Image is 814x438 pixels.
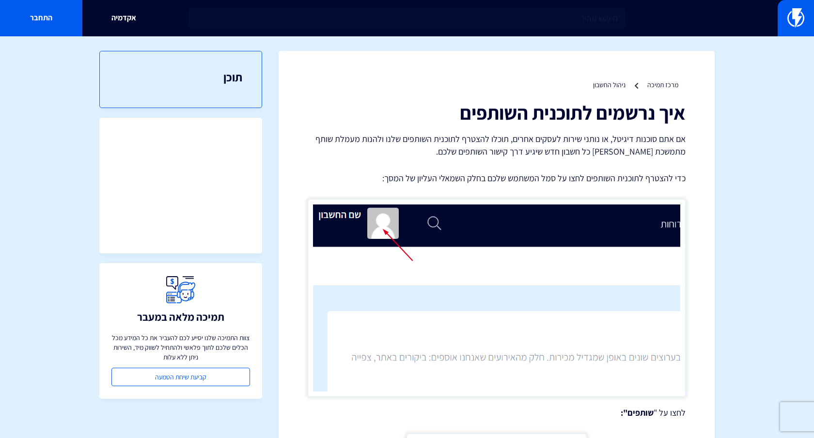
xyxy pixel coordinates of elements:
p: כדי להצטרף לתוכנית השותפים לחצו על סמל המשתמש שלכם בחלק השמאלי העליון של המסך: [308,172,686,185]
p: לחצו על " [308,407,686,419]
p: צוות התמיכה שלנו יסייע לכם להעביר את כל המידע מכל הכלים שלכם לתוך פלאשי ולהתחיל לשווק מיד, השירות... [111,333,250,362]
p: אם אתם סוכנות דיגיטל, או נותני שירות לעסקים אחרים, תוכלו להצטרף לתוכנית השותפים שלנו ולהנות מעמלת... [308,133,686,157]
a: מרכז תמיכה [647,80,678,89]
h3: תמיכה מלאה במעבר [137,311,224,323]
strong: שותפים": [621,407,654,418]
a: קביעת שיחת הטמעה [111,368,250,386]
a: ניהול החשבון [593,80,626,89]
h3: תוכן [119,71,242,83]
input: חיפוש מהיר... [189,7,625,30]
h1: איך נרשמים לתוכנית השותפים [308,102,686,123]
